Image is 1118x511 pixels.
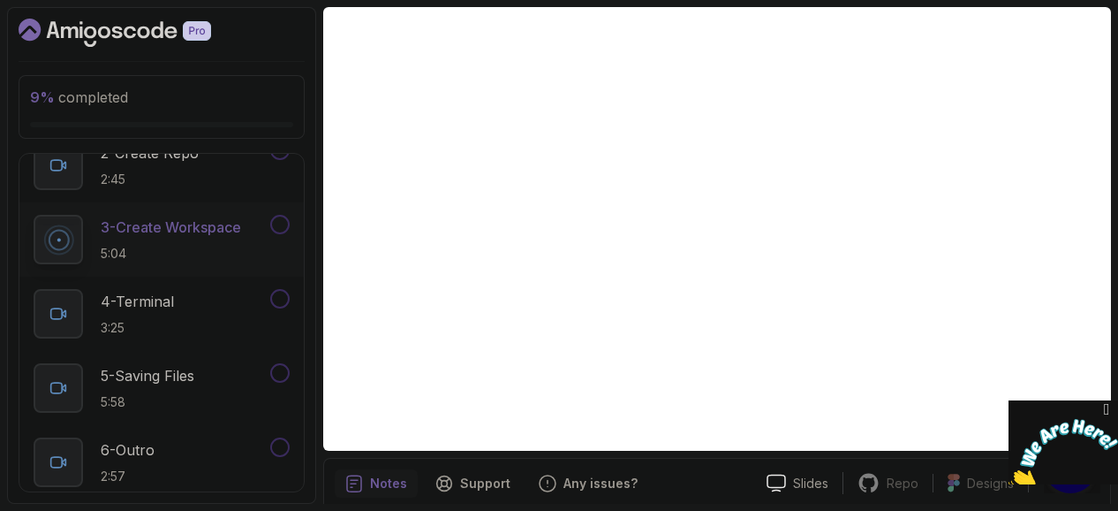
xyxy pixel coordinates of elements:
[323,7,1111,451] iframe: To enrich screen reader interactions, please activate Accessibility in Grammarly extension settings
[793,475,828,492] p: Slides
[101,468,155,485] p: 2:57
[101,217,241,238] p: 3 - Create Workspace
[34,215,290,264] button: 3-Create Workspace5:04
[101,245,241,263] p: 5:04
[563,475,638,492] p: Any issues?
[967,475,1014,492] p: Designs
[1008,400,1118,484] iframe: chat widget
[425,469,521,498] button: Support button
[101,319,174,337] p: 3:25
[34,438,290,487] button: 6-Outro2:57
[752,474,842,492] a: Slides
[101,171,199,188] p: 2:45
[30,88,128,106] span: completed
[101,365,194,386] p: 5 - Saving Files
[460,475,510,492] p: Support
[30,88,55,106] span: 9 %
[101,439,155,461] p: 6 - Outro
[34,141,290,190] button: 2-Create Repo2:45
[34,363,290,413] button: 5-Saving Files5:58
[335,469,418,498] button: notes button
[528,469,648,498] button: Feedback button
[887,475,918,492] p: Repo
[34,289,290,339] button: 4-Terminal3:25
[19,19,252,47] a: Dashboard
[101,393,194,411] p: 5:58
[101,291,174,312] p: 4 - Terminal
[370,475,407,492] p: Notes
